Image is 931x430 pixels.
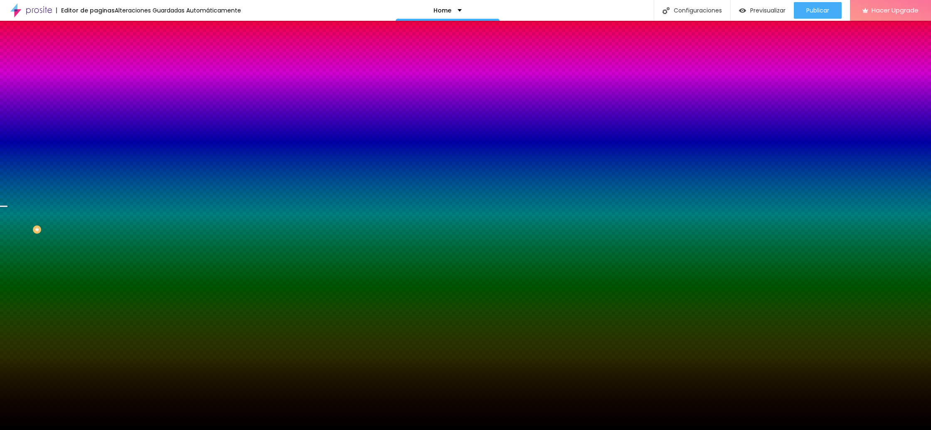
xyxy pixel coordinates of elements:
[872,7,919,14] span: Hacer Upgrade
[750,7,786,14] span: Previsualizar
[739,7,746,14] img: view-1.svg
[806,7,829,14] span: Publicar
[115,7,241,13] div: Alteraciones Guardadas Automáticamente
[663,7,670,14] img: Icone
[794,2,842,19] button: Publicar
[433,7,451,13] p: Home
[56,7,115,13] div: Editor de paginas
[731,2,794,19] button: Previsualizar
